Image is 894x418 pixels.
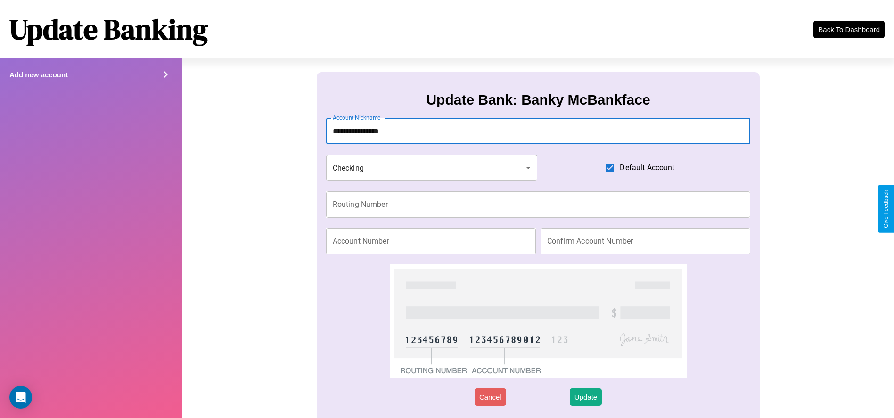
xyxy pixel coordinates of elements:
[883,190,889,228] div: Give Feedback
[9,10,208,49] h1: Update Banking
[475,388,506,406] button: Cancel
[570,388,602,406] button: Update
[333,114,381,122] label: Account Nickname
[326,155,537,181] div: Checking
[9,386,32,409] div: Open Intercom Messenger
[9,71,68,79] h4: Add new account
[620,162,674,173] span: Default Account
[426,92,650,108] h3: Update Bank: Banky McBankface
[813,21,885,38] button: Back To Dashboard
[390,264,687,378] img: check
